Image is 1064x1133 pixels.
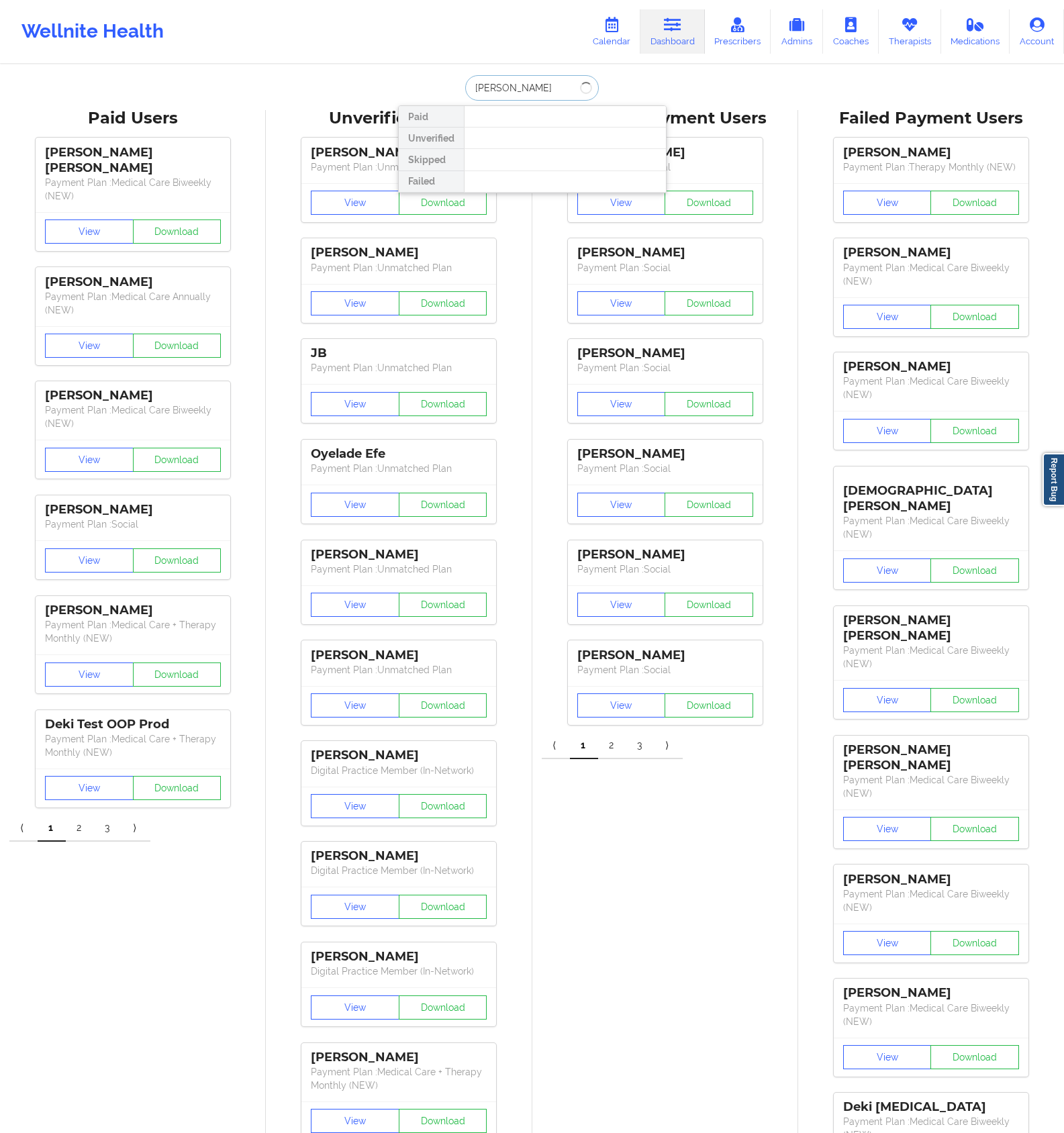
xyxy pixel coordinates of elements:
div: Unverified [399,128,464,149]
a: 3 [626,732,655,759]
div: Oyelade Efe [311,446,487,462]
button: View [843,419,932,443]
p: Payment Plan : Social [577,261,753,275]
button: Download [665,191,753,215]
a: Report Bug [1043,453,1064,506]
div: [PERSON_NAME] [843,359,1019,375]
p: Payment Plan : Medical Care + Therapy Monthly (NEW) [45,618,221,645]
p: Digital Practice Member (In-Network) [311,764,487,777]
div: [PERSON_NAME] [843,985,1019,1001]
button: Download [399,1109,487,1133]
button: Download [930,558,1019,583]
button: Download [665,693,753,718]
div: [PERSON_NAME] [311,949,487,965]
button: View [45,776,134,800]
button: View [577,693,666,718]
div: Paid [399,106,464,128]
a: 2 [598,732,626,759]
div: [PERSON_NAME] [PERSON_NAME] [843,613,1019,644]
button: Download [665,291,753,315]
button: Download [133,334,222,358]
button: Download [133,548,222,573]
p: Payment Plan : Unmatched Plan [311,361,487,375]
button: View [843,688,932,712]
p: Payment Plan : Medical Care Biweekly (NEW) [843,1001,1019,1028]
div: Failed Payment Users [808,108,1055,129]
p: Payment Plan : Therapy Monthly (NEW) [843,160,1019,174]
button: View [311,895,399,919]
p: Payment Plan : Medical Care Biweekly (NEW) [843,375,1019,401]
button: View [45,334,134,358]
button: View [45,448,134,472]
a: Next item [122,815,150,842]
button: Download [133,448,222,472]
p: Payment Plan : Medical Care Biweekly (NEW) [843,644,1019,671]
p: Payment Plan : Unmatched Plan [311,562,487,576]
button: View [843,931,932,955]
p: Payment Plan : Medical Care Biweekly (NEW) [843,261,1019,288]
button: View [311,693,399,718]
a: Therapists [879,9,941,54]
button: View [311,995,399,1020]
button: View [843,305,932,329]
div: [PERSON_NAME] [311,648,487,663]
div: [PERSON_NAME] [311,848,487,864]
button: Download [399,191,487,215]
div: Failed [399,171,464,193]
div: [PERSON_NAME] [311,1050,487,1065]
button: Download [399,291,487,315]
div: [PERSON_NAME] [45,388,221,403]
a: Account [1010,9,1064,54]
div: [PERSON_NAME] [577,245,753,260]
div: [PERSON_NAME] [577,346,753,361]
div: [DEMOGRAPHIC_DATA][PERSON_NAME] [843,473,1019,514]
button: View [577,392,666,416]
button: Download [665,593,753,617]
div: [PERSON_NAME] [PERSON_NAME] [843,742,1019,773]
div: Paid Users [9,108,256,129]
a: Previous item [9,815,38,842]
button: View [577,593,666,617]
div: [PERSON_NAME] [311,145,487,160]
button: Download [399,392,487,416]
a: Coaches [823,9,879,54]
div: [PERSON_NAME] [843,245,1019,260]
button: View [311,1109,399,1133]
div: [PERSON_NAME] [843,145,1019,160]
div: [PERSON_NAME] [311,245,487,260]
p: Payment Plan : Social [577,462,753,475]
a: Medications [941,9,1010,54]
div: Deki [MEDICAL_DATA] [843,1099,1019,1115]
p: Payment Plan : Social [577,663,753,677]
button: View [843,191,932,215]
button: View [45,219,134,244]
button: View [843,1045,932,1069]
p: Payment Plan : Medical Care Biweekly (NEW) [45,403,221,430]
button: Download [930,305,1019,329]
button: View [311,392,399,416]
p: Digital Practice Member (In-Network) [311,864,487,877]
button: View [311,794,399,818]
p: Payment Plan : Social [577,562,753,576]
p: Payment Plan : Medical Care Biweekly (NEW) [843,773,1019,800]
p: Payment Plan : Medical Care Biweekly (NEW) [45,176,221,203]
button: Download [930,1045,1019,1069]
p: Payment Plan : Social [577,361,753,375]
button: Download [399,995,487,1020]
p: Digital Practice Member (In-Network) [311,965,487,978]
div: [PERSON_NAME] [577,446,753,462]
button: Download [133,662,222,687]
div: Deki Test OOP Prod [45,717,221,732]
p: Payment Plan : Unmatched Plan [311,462,487,475]
div: [PERSON_NAME] [577,648,753,663]
p: Payment Plan : Medical Care Biweekly (NEW) [843,514,1019,541]
div: Pagination Navigation [9,815,150,842]
button: Download [399,895,487,919]
div: Pagination Navigation [542,732,683,759]
div: JB [311,346,487,361]
button: View [311,291,399,315]
a: 3 [94,815,122,842]
button: Download [930,817,1019,841]
a: 1 [570,732,598,759]
a: Next item [655,732,683,759]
